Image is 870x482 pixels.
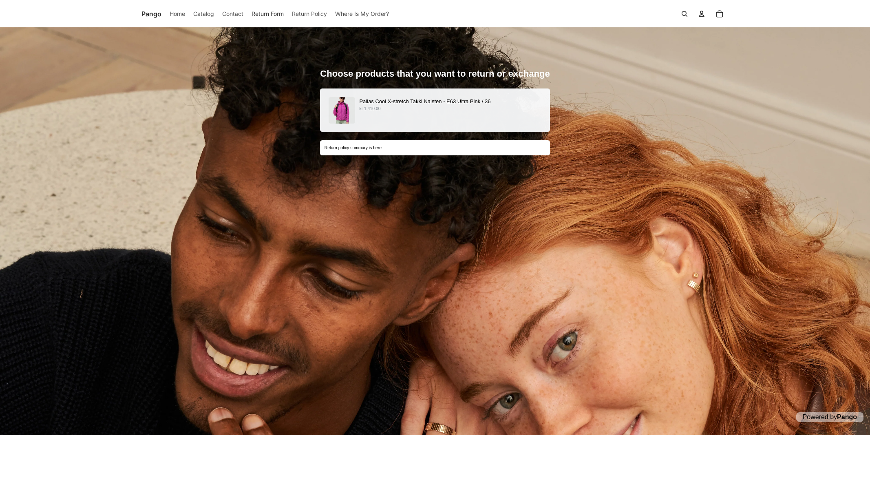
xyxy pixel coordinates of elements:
img: 0640822_E63_Halti_Pallas_Cool_Womens_stretch_jacket_main.jpg [329,97,355,124]
span: Return Form [252,9,284,18]
button: Open search [676,5,693,23]
span: Pango [141,9,161,19]
a: Return Form [252,5,284,23]
div: Return policy summary is here [325,145,546,151]
a: Contact [222,5,243,23]
button: Open cart Total items in cart: 0 [711,5,729,23]
a: Home [170,5,185,23]
a: Pango [837,413,857,420]
span: Home [170,9,185,18]
h1: Choose products that you want to return or exchange [320,68,550,80]
a: Pango [141,5,161,23]
span: Catalog [193,9,214,18]
span: Where Is My Order? [335,9,389,18]
p: kr 1,410.00 [359,106,541,112]
summary: Open account menu [693,5,711,23]
a: Where Is My Order? [335,5,389,23]
span: Return Policy [292,9,327,18]
p: Pallas Cool X-stretch Takki Naisten - E63 Ultra Pink / 36 [359,97,541,106]
a: Catalog [193,5,214,23]
a: Return Policy [292,5,327,23]
span: Contact [222,9,243,18]
p: Powered by [796,412,863,422]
